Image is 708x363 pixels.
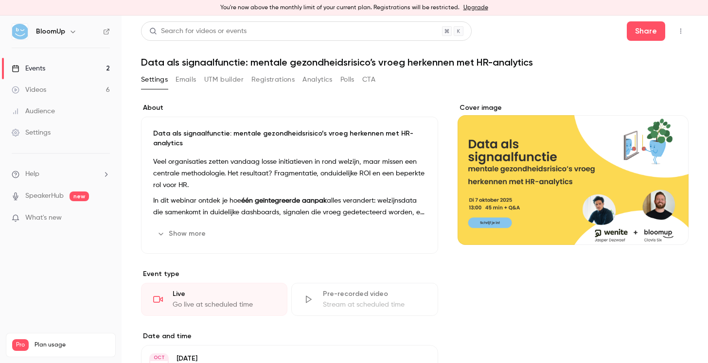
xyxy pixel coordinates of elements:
div: Settings [12,128,51,138]
button: CTA [362,72,375,87]
div: Pre-recorded video [323,289,425,299]
div: Videos [12,85,46,95]
span: Pro [12,339,29,351]
p: Event type [141,269,438,279]
strong: één geïntegreerde aanpak [241,197,327,204]
div: Pre-recorded videoStream at scheduled time [291,283,438,316]
div: Events [12,64,45,73]
label: Cover image [458,103,689,113]
div: Live [173,289,275,299]
button: Settings [141,72,168,87]
span: new [70,191,89,201]
a: SpeakerHub [25,191,64,201]
button: Polls [340,72,354,87]
h6: BloomUp [36,27,65,36]
div: LiveGo live at scheduled time [141,283,287,316]
button: Share [627,21,665,41]
div: Go live at scheduled time [173,300,275,310]
button: Show more [153,226,212,242]
button: Emails [176,72,196,87]
div: OCT [150,354,168,361]
span: What's new [25,213,62,223]
div: Search for videos or events [149,26,247,36]
h1: Data als signaalfunctie: mentale gezondheidsrisico’s vroeg herkennen met HR-analytics [141,56,689,68]
span: Help [25,169,39,179]
iframe: Noticeable Trigger [98,214,110,223]
button: Analytics [302,72,333,87]
p: In dit webinar ontdek je hoe alles verandert: welzijnsdata die samenkomt in duidelijke dashboards... [153,195,426,218]
span: Plan usage [35,341,109,349]
a: Upgrade [463,4,488,12]
section: Cover image [458,103,689,245]
button: Registrations [251,72,295,87]
li: help-dropdown-opener [12,169,110,179]
button: UTM builder [204,72,244,87]
img: BloomUp [12,24,28,39]
p: Data als signaalfunctie: mentale gezondheidsrisico’s vroeg herkennen met HR-analytics [153,129,426,148]
label: Date and time [141,331,438,341]
div: Stream at scheduled time [323,300,425,310]
label: About [141,103,438,113]
div: Audience [12,106,55,116]
p: Veel organisaties zetten vandaag losse initiatieven in rond welzijn, maar missen een centrale met... [153,156,426,191]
